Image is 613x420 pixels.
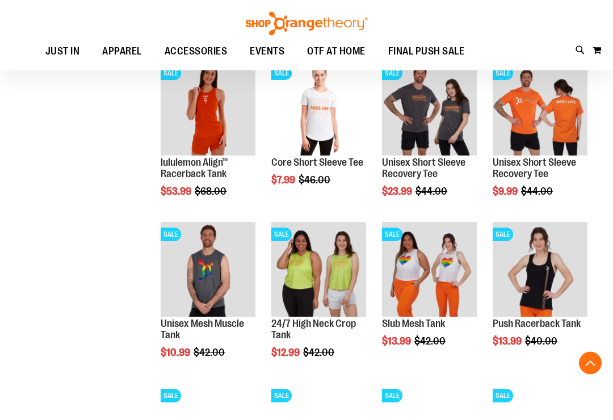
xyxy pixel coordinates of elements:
a: Push Racerback Tank [493,318,581,330]
span: $40.00 [525,336,559,347]
span: SALE [161,228,181,242]
span: $53.99 [161,186,193,198]
span: $42.00 [303,347,336,359]
span: EVENTS [250,39,284,64]
span: $44.00 [415,186,449,198]
a: Product image for Unisex Mesh Muscle TankSALE [161,222,255,319]
img: Shop Orangetheory [244,12,369,36]
span: $9.99 [493,186,519,198]
a: Product image for Push Racerback TankSALE [493,222,587,319]
span: $23.99 [382,186,414,198]
img: Product image for Push Racerback Tank [493,222,587,317]
img: Product image for Core Short Sleeve Tee [271,61,366,156]
a: EVENTS [238,39,296,65]
div: product [155,217,261,388]
div: product [266,56,372,215]
span: SALE [271,228,292,242]
span: $46.00 [299,175,332,186]
span: APPAREL [102,39,142,64]
a: Product image for Core Short Sleeve TeeSALE [271,61,366,158]
img: Product image for Slub Mesh Tank [382,222,477,317]
div: product [376,217,482,376]
span: SALE [493,389,513,403]
button: Back To Top [579,352,602,375]
img: Product image for 24/7 High Neck Crop Tank [271,222,366,317]
span: $10.99 [161,347,192,359]
a: Slub Mesh Tank [382,318,445,330]
a: Product image for Unisex Short Sleeve Recovery TeeSALE [493,61,587,158]
a: JUST IN [34,39,91,65]
a: ACCESSORIES [153,39,239,65]
span: ACCESSORIES [165,39,228,64]
span: $42.00 [194,347,226,359]
img: Product image for Unisex Mesh Muscle Tank [161,222,255,317]
div: product [487,217,593,376]
span: FINAL PUSH SALE [388,39,465,64]
a: Unisex Mesh Muscle Tank [161,318,244,341]
a: Product image for lululemon Align™ Racerback TankSALE [161,61,255,158]
img: Product image for lululemon Align™ Racerback Tank [161,61,255,156]
span: $13.99 [382,336,413,347]
a: Product image for Unisex Short Sleeve Recovery TeeSALE [382,61,477,158]
span: SALE [382,67,402,81]
a: lululemon Align™ Racerback Tank [161,157,228,180]
span: $7.99 [271,175,297,186]
div: product [266,217,372,388]
span: $12.99 [271,347,301,359]
span: SALE [161,67,181,81]
a: 24/7 High Neck Crop Tank [271,318,356,341]
div: product [487,56,593,226]
a: APPAREL [91,39,153,64]
span: $68.00 [195,186,228,198]
a: Product image for 24/7 High Neck Crop TankSALE [271,222,366,319]
div: product [155,56,261,226]
span: SALE [493,228,513,242]
span: SALE [493,67,513,81]
a: Product image for Slub Mesh TankSALE [382,222,477,319]
a: Core Short Sleeve Tee [271,157,363,169]
a: Unisex Short Sleeve Recovery Tee [493,157,576,180]
a: Unisex Short Sleeve Recovery Tee [382,157,465,180]
a: OTF AT HOME [296,39,377,65]
div: product [376,56,482,226]
span: SALE [271,67,292,81]
span: $44.00 [521,186,555,198]
span: SALE [382,389,402,403]
span: $42.00 [414,336,447,347]
span: SALE [382,228,402,242]
a: FINAL PUSH SALE [377,39,476,65]
span: SALE [161,389,181,403]
span: $13.99 [493,336,523,347]
span: SALE [271,389,292,403]
span: OTF AT HOME [307,39,366,64]
span: JUST IN [45,39,80,64]
img: Product image for Unisex Short Sleeve Recovery Tee [493,61,587,156]
img: Product image for Unisex Short Sleeve Recovery Tee [382,61,477,156]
